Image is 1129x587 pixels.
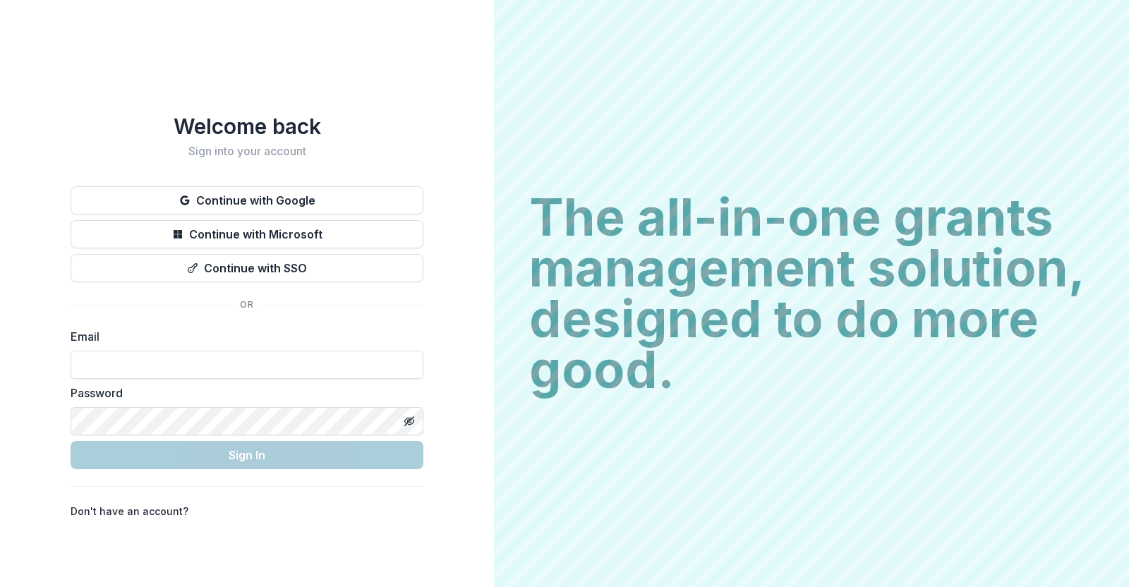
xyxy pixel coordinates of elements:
[71,441,423,469] button: Sign In
[71,220,423,248] button: Continue with Microsoft
[71,254,423,282] button: Continue with SSO
[71,114,423,139] h1: Welcome back
[71,186,423,214] button: Continue with Google
[71,504,188,519] p: Don't have an account?
[71,385,415,401] label: Password
[71,145,423,158] h2: Sign into your account
[398,410,421,432] button: Toggle password visibility
[71,328,415,345] label: Email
